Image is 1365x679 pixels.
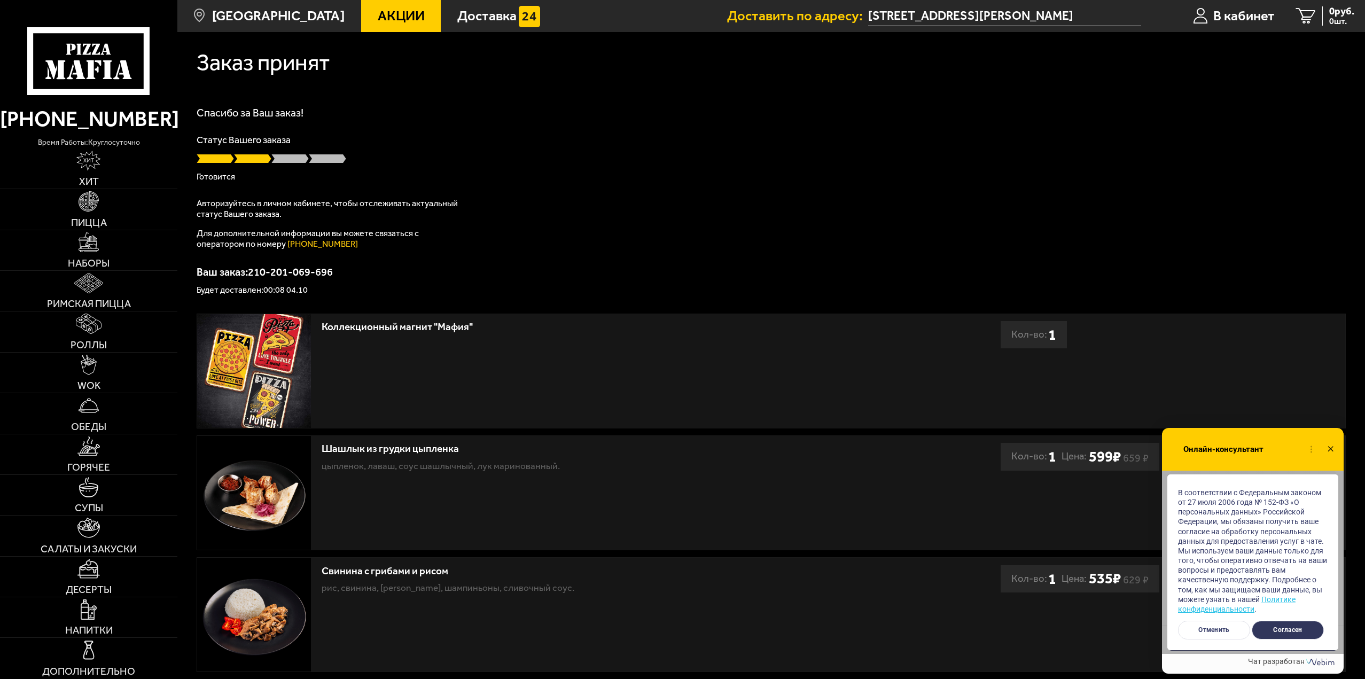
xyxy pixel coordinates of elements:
[1062,565,1087,592] span: Цена:
[457,9,517,23] span: Доставка
[1213,9,1275,23] span: В кабинет
[1248,657,1337,666] a: Чат разработан
[727,9,868,23] span: Доставить по адресу:
[1089,569,1121,588] b: 535 ₽
[868,6,1141,26] span: улица Федосеенко, 33
[197,228,464,249] p: Для дополнительной информации вы можете связаться с оператором по номеру
[1089,448,1121,466] b: 599 ₽
[75,503,103,513] span: Супы
[1123,576,1149,584] s: 629 ₽
[1178,488,1328,614] div: .
[322,321,860,333] div: Коллекционный магнит "Мафия"
[1178,488,1327,604] span: В соответствии с Федеральным законом от 27 июля 2006 года № 152-ФЗ «О персональных данных» Россий...
[197,107,1346,118] h1: Спасибо за Ваш заказ!
[1329,6,1354,17] span: 0 руб.
[79,176,99,186] span: Хит
[66,584,112,595] span: Десерты
[322,459,860,473] p: цыпленок, лаваш, соус шашлычный, лук маринованный.
[1011,443,1056,470] div: Кол-во:
[1011,565,1056,592] div: Кол-во:
[71,340,107,350] span: Роллы
[197,135,1346,145] p: Статус Вашего заказа
[65,625,113,635] span: Напитки
[197,198,464,220] p: Авторизуйтесь в личном кабинете, чтобы отслеживать актуальный статус Вашего заказа.
[1329,17,1354,26] span: 0 шт.
[1048,443,1056,470] b: 1
[71,422,106,432] span: Обеды
[1048,321,1056,348] b: 1
[519,6,540,27] img: 15daf4d41897b9f0e9f617042186c801.svg
[197,173,1346,181] p: Готовится
[42,666,135,676] span: Дополнительно
[1178,621,1250,639] button: Отменить
[212,9,345,23] span: [GEOGRAPHIC_DATA]
[1252,621,1324,639] button: Согласен
[1011,321,1056,348] div: Кол-во:
[868,6,1141,26] input: Ваш адрес доставки
[197,51,330,74] h1: Заказ принят
[322,581,860,595] p: рис, свинина, [PERSON_NAME], шампиньоны, сливочный соус.
[197,267,1346,277] p: Ваш заказ: 210-201-069-696
[322,565,860,577] div: Свинина с грибами и рисом
[378,9,425,23] span: Акции
[47,299,131,309] span: Римская пицца
[1183,443,1263,454] span: Онлайн-консультант
[1123,455,1149,462] s: 659 ₽
[71,217,107,228] span: Пицца
[67,462,110,472] span: Горячее
[68,258,110,268] span: Наборы
[41,544,137,554] span: Салаты и закуски
[197,286,1346,294] p: Будет доставлен: 00:08 04.10
[287,239,358,249] a: [PHONE_NUMBER]
[322,443,860,455] div: Шашлык из грудки цыпленка
[1062,443,1087,470] span: Цена:
[1048,565,1056,592] b: 1
[77,380,100,391] span: WOK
